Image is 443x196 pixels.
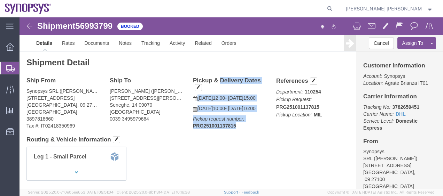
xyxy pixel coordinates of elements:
img: logo [5,3,52,14]
a: Feedback [241,190,259,194]
span: [DATE] 09:51:04 [85,190,114,194]
a: Support [224,190,241,194]
span: [DATE] 10:16:38 [163,190,190,194]
span: Client: 2025.20.0-8b113f4 [117,190,190,194]
iframe: FS Legacy Container [20,17,443,189]
button: [PERSON_NAME] [PERSON_NAME] [345,5,433,13]
span: Copyright © [DATE]-[DATE] Agistix Inc., All Rights Reserved [327,189,435,195]
span: Marilia de Melo Fernandes [346,5,422,13]
span: Server: 2025.20.0-710e05ee653 [28,190,114,194]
